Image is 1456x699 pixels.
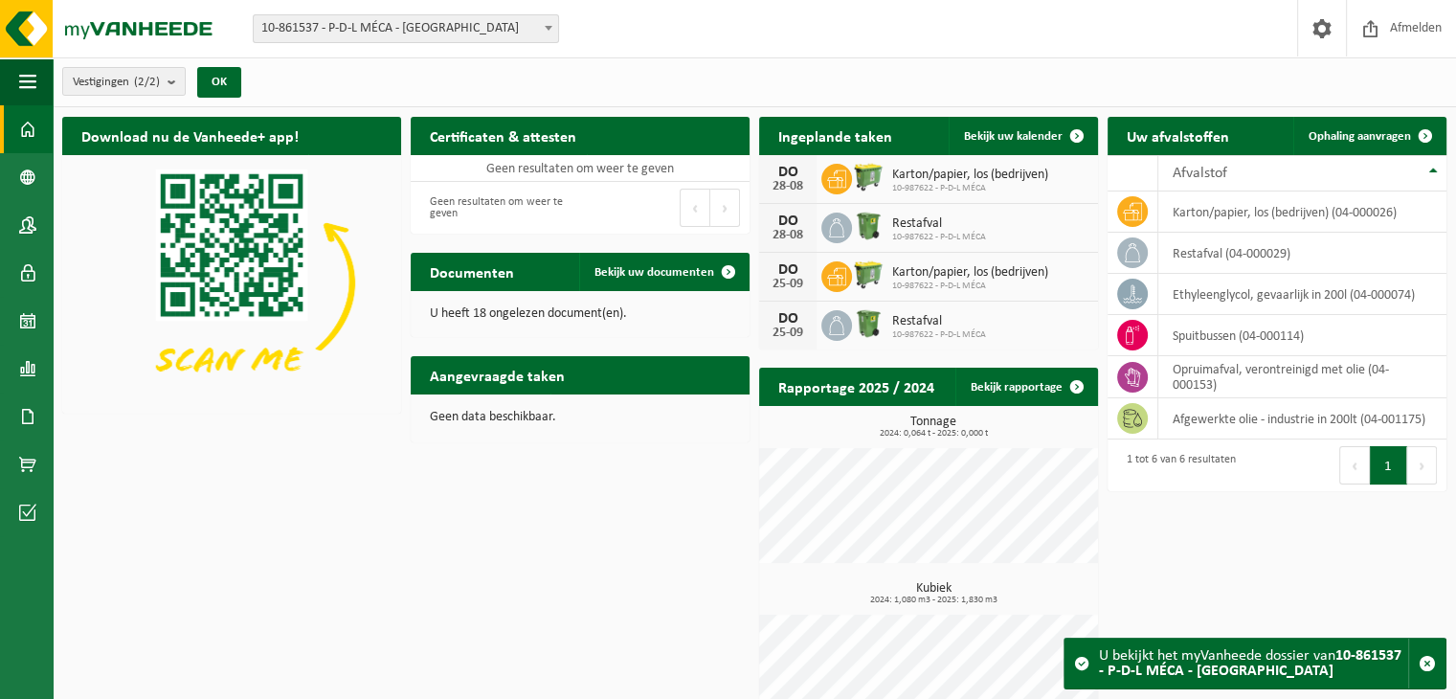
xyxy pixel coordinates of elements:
div: DO [769,214,807,229]
span: 10-987622 - P-D-L MÉCA [892,183,1048,194]
div: 28-08 [769,229,807,242]
td: karton/papier, los (bedrijven) (04-000026) [1158,192,1446,233]
h2: Ingeplande taken [759,117,911,154]
img: WB-0660-HPE-GN-50 [852,161,885,193]
img: WB-0370-HPE-GN-50 [852,307,885,340]
span: Restafval [892,216,986,232]
span: Bekijk uw documenten [594,266,714,279]
span: Karton/papier, los (bedrijven) [892,168,1048,183]
span: Vestigingen [73,68,160,97]
td: Geen resultaten om weer te geven [411,155,750,182]
h2: Documenten [411,253,533,290]
div: 25-09 [769,278,807,291]
td: spuitbussen (04-000114) [1158,315,1446,356]
h2: Uw afvalstoffen [1108,117,1248,154]
count: (2/2) [134,76,160,88]
h3: Tonnage [769,416,1098,439]
div: DO [769,165,807,180]
button: Next [1407,446,1437,485]
button: Previous [1339,446,1370,485]
span: Karton/papier, los (bedrijven) [892,265,1048,281]
div: U bekijkt het myVanheede dossier van [1099,639,1408,688]
div: 25-09 [769,327,807,340]
td: afgewerkte olie - industrie in 200lt (04-001175) [1158,398,1446,440]
strong: 10-861537 - P-D-L MÉCA - [GEOGRAPHIC_DATA] [1099,648,1401,679]
img: WB-0370-HPE-GN-50 [852,210,885,242]
p: U heeft 18 ongelezen document(en). [430,307,730,321]
span: 10-987622 - P-D-L MÉCA [892,329,986,341]
a: Bekijk rapportage [955,368,1096,406]
span: Afvalstof [1173,166,1227,181]
span: Bekijk uw kalender [964,130,1063,143]
img: Download de VHEPlus App [62,155,401,410]
h2: Download nu de Vanheede+ app! [62,117,318,154]
td: ethyleenglycol, gevaarlijk in 200l (04-000074) [1158,274,1446,315]
img: WB-0660-HPE-GN-50 [852,259,885,291]
h3: Kubiek [769,582,1098,605]
button: Previous [680,189,710,227]
button: Next [710,189,740,227]
span: 2024: 1,080 m3 - 2025: 1,830 m3 [769,596,1098,605]
span: 2024: 0,064 t - 2025: 0,000 t [769,429,1098,439]
div: Geen resultaten om weer te geven [420,187,571,229]
button: 1 [1370,446,1407,485]
span: 10-987622 - P-D-L MÉCA [892,232,986,243]
a: Ophaling aanvragen [1293,117,1445,155]
h2: Certificaten & attesten [411,117,595,154]
span: 10-987622 - P-D-L MÉCA [892,281,1048,292]
div: DO [769,262,807,278]
div: DO [769,311,807,327]
p: Geen data beschikbaar. [430,411,730,424]
div: 28-08 [769,180,807,193]
td: restafval (04-000029) [1158,233,1446,274]
span: Ophaling aanvragen [1309,130,1411,143]
td: opruimafval, verontreinigd met olie (04-000153) [1158,356,1446,398]
h2: Rapportage 2025 / 2024 [759,368,953,405]
button: Vestigingen(2/2) [62,67,186,96]
span: 10-861537 - P-D-L MÉCA - FOSSES-LA-VILLE [254,15,558,42]
div: 1 tot 6 van 6 resultaten [1117,444,1236,486]
h2: Aangevraagde taken [411,356,584,394]
span: 10-861537 - P-D-L MÉCA - FOSSES-LA-VILLE [253,14,559,43]
a: Bekijk uw documenten [579,253,748,291]
a: Bekijk uw kalender [949,117,1096,155]
button: OK [197,67,241,98]
span: Restafval [892,314,986,329]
